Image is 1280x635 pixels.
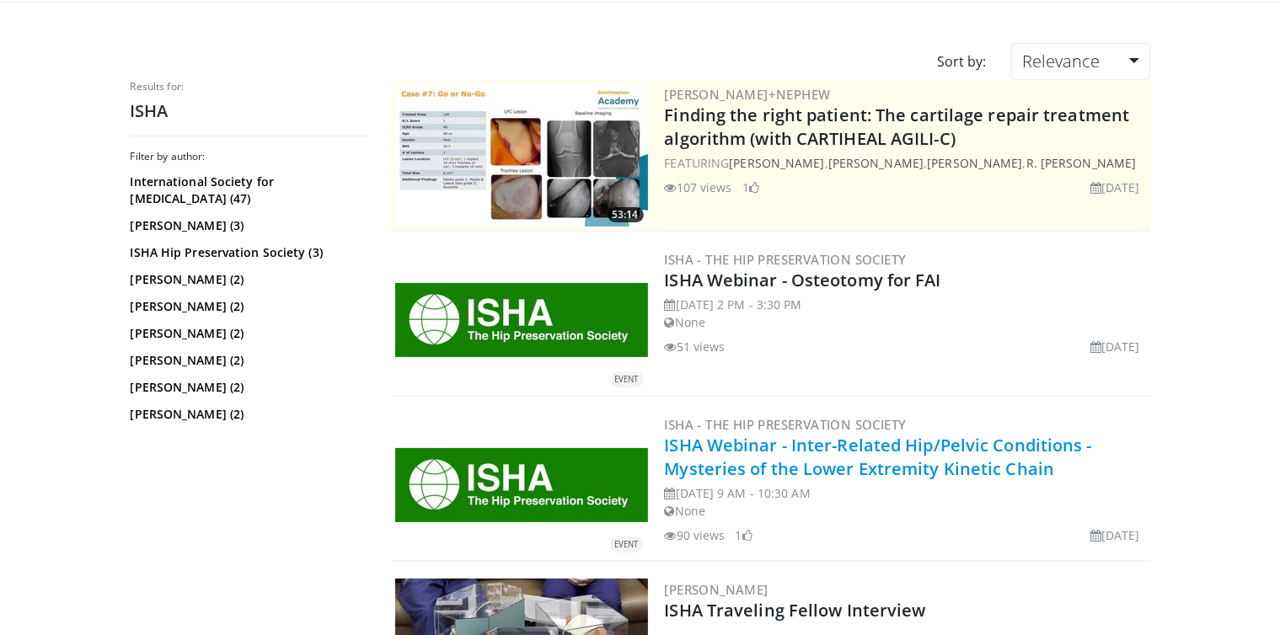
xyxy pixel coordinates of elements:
div: [DATE] 2 PM - 3:30 PM None [665,296,1147,331]
a: 53:14 [395,83,648,227]
li: 107 views [665,179,732,196]
small: EVENT [615,539,639,550]
p: Results for: [131,80,367,93]
a: ISHA Webinar - Osteotomy for FAI [665,269,941,291]
a: [PERSON_NAME] (2) [131,406,362,423]
a: International Society for [MEDICAL_DATA] (47) [131,173,362,207]
img: 2894c166-06ea-43da-b75e-3312627dae3b.300x170_q85_crop-smart_upscale.jpg [395,83,648,227]
a: [PERSON_NAME] (3) [131,217,362,234]
img: a9f71565-a949-43e5-a8b1-6790787a27eb.jpg.300x170_q85_autocrop_double_scale_upscale_version-0.2.jpg [395,448,648,522]
li: [DATE] [1090,338,1140,355]
li: 51 views [665,338,726,355]
a: ISHA Webinar - Inter-Related Hip/Pelvic Conditions - Mysteries of the Lower Extremity Kinetic Chain [665,434,1092,480]
a: [PERSON_NAME] [828,155,924,171]
a: Finding the right patient: The cartilage repair treatment algorithm (with CARTIHEAL AGILI-C) [665,104,1130,150]
a: [PERSON_NAME] [729,155,824,171]
a: [PERSON_NAME] (2) [131,325,362,342]
li: 90 views [665,526,726,544]
a: [PERSON_NAME] (2) [131,298,362,315]
a: [PERSON_NAME]+Nephew [665,86,831,103]
a: ISHA Traveling Fellow Interview [665,599,926,622]
small: EVENT [615,374,639,385]
a: [PERSON_NAME] [927,155,1022,171]
a: [PERSON_NAME] (2) [131,271,362,288]
img: a9f71565-a949-43e5-a8b1-6790787a27eb.jpg.300x170_q85_autocrop_double_scale_upscale_version-0.2.jpg [395,283,648,357]
div: Sort by: [924,43,999,80]
a: [PERSON_NAME] (2) [131,379,362,396]
li: [DATE] [1090,179,1140,196]
span: Relevance [1022,50,1100,72]
h3: Filter by author: [131,150,367,163]
li: 1 [742,179,759,196]
div: [DATE] 9 AM - 10:30 AM None [665,484,1147,520]
a: ISHA - The Hip Preservation Society [665,416,907,433]
a: ISHA Hip Preservation Society (3) [131,244,362,261]
a: ISHA - The Hip Preservation Society [665,251,907,268]
a: R. [PERSON_NAME] [1026,155,1137,171]
li: 1 [736,526,752,544]
div: FEATURING , , , [665,154,1147,172]
a: EVENT [395,448,648,522]
span: 53:14 [608,207,644,222]
a: [PERSON_NAME] [665,581,769,598]
a: [PERSON_NAME] (2) [131,352,362,369]
a: EVENT [395,283,648,357]
li: [DATE] [1090,526,1140,544]
a: Relevance [1011,43,1149,80]
h2: ISHA [131,100,367,122]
